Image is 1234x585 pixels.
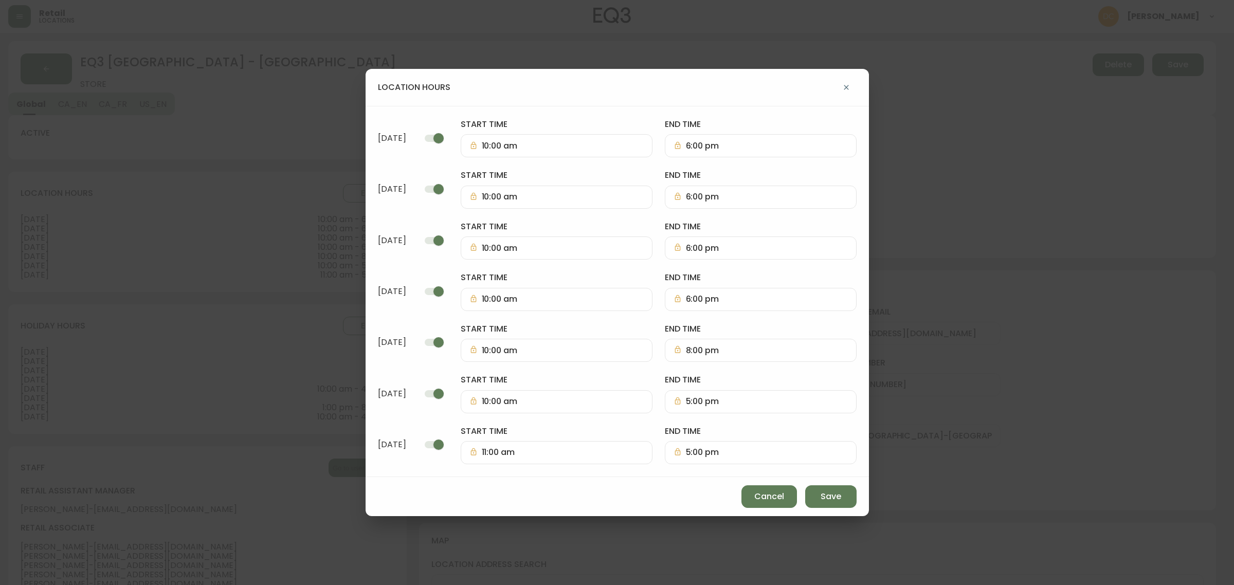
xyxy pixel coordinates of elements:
[461,323,652,335] label: start time
[665,221,857,232] label: end time
[378,440,406,449] span: [DATE]
[461,221,652,232] label: start time
[378,236,406,245] span: [DATE]
[378,338,406,347] span: [DATE]
[378,185,406,194] span: [DATE]
[665,426,857,437] label: end time
[461,170,652,181] label: start time
[665,272,857,283] label: end time
[741,485,797,508] button: Cancel
[461,374,652,386] label: start time
[378,287,406,296] span: [DATE]
[821,491,841,502] span: Save
[378,134,406,143] span: [DATE]
[461,272,652,283] label: start time
[378,389,406,398] span: [DATE]
[754,491,784,502] span: Cancel
[665,323,857,335] label: end time
[378,82,450,93] h4: location hours
[665,374,857,386] label: end time
[461,426,652,437] label: start time
[805,485,857,508] button: Save
[461,119,652,130] label: start time
[665,119,857,130] label: end time
[665,170,857,181] label: end time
